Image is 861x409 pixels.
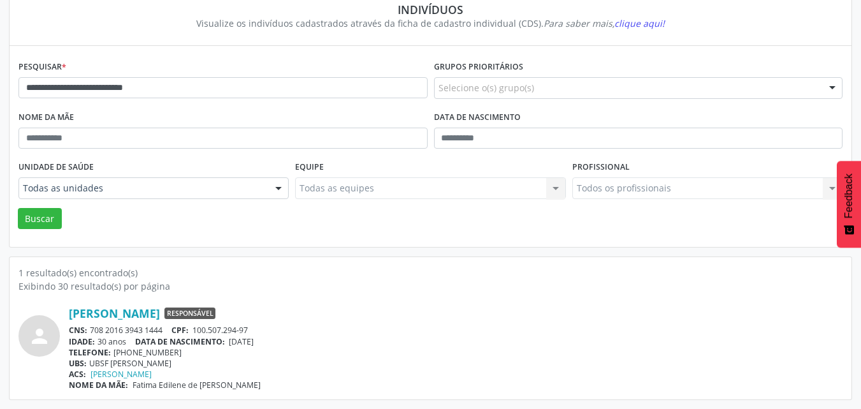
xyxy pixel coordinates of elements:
[434,57,523,77] label: Grupos prioritários
[843,174,855,218] span: Feedback
[572,158,630,177] label: Profissional
[69,347,843,358] div: [PHONE_NUMBER]
[229,336,254,347] span: [DATE]
[18,279,843,293] div: Exibindo 30 resultado(s) por página
[434,108,521,128] label: Data de nascimento
[69,358,87,369] span: UBS:
[171,325,189,336] span: CPF:
[164,308,215,319] span: Responsável
[438,81,534,94] span: Selecione o(s) grupo(s)
[69,358,843,369] div: UBSF [PERSON_NAME]
[18,266,843,279] div: 1 resultado(s) encontrado(s)
[837,161,861,248] button: Feedback - Mostrar pesquisa
[295,158,324,177] label: Equipe
[69,380,128,390] span: NOME DA MÃE:
[614,17,665,29] span: clique aqui!
[18,208,62,230] button: Buscar
[192,325,248,336] span: 100.507.294-97
[69,325,843,336] div: 708 2016 3943 1444
[27,17,834,30] div: Visualize os indivíduos cadastrados através da ficha de cadastro individual (CDS).
[69,347,111,358] span: TELEFONE:
[69,369,86,380] span: ACS:
[18,108,74,128] label: Nome da mãe
[69,306,160,320] a: [PERSON_NAME]
[28,325,51,348] i: person
[23,182,263,195] span: Todas as unidades
[69,336,95,347] span: IDADE:
[69,336,843,347] div: 30 anos
[69,325,87,336] span: CNS:
[135,336,225,347] span: DATA DE NASCIMENTO:
[90,369,152,380] a: [PERSON_NAME]
[544,17,665,29] i: Para saber mais,
[27,3,834,17] div: Indivíduos
[133,380,261,390] span: Fatima Edilene de [PERSON_NAME]
[18,158,94,177] label: Unidade de saúde
[18,57,66,77] label: Pesquisar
